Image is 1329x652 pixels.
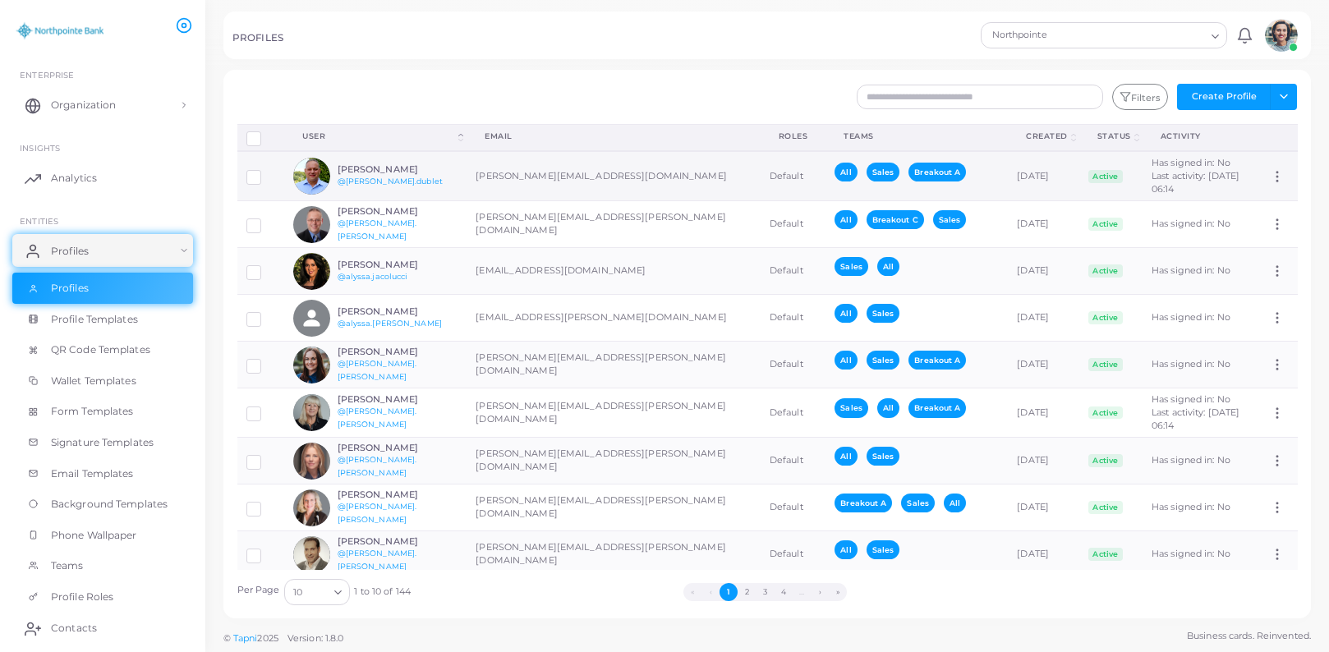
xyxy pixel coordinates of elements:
span: ENTITIES [20,216,58,226]
h6: [PERSON_NAME] [338,164,458,175]
img: avatar [293,347,330,383]
img: logo [15,16,106,46]
td: Default [761,438,826,484]
a: Analytics [12,162,193,195]
a: Form Templates [12,396,193,427]
span: All [944,494,966,512]
td: Default [761,295,826,342]
span: Sales [867,447,900,466]
a: @[PERSON_NAME].[PERSON_NAME] [338,406,417,429]
td: [DATE] [1008,151,1079,200]
span: Analytics [51,171,97,186]
td: Default [761,388,826,438]
td: [DATE] [1008,531,1079,578]
a: @[PERSON_NAME].[PERSON_NAME] [338,502,417,524]
a: @[PERSON_NAME].[PERSON_NAME] [338,549,417,571]
td: [PERSON_NAME][EMAIL_ADDRESS][PERSON_NAME][DOMAIN_NAME] [467,201,761,248]
ul: Pagination [411,583,1120,601]
span: Sales [867,163,900,181]
td: [DATE] [1008,201,1079,248]
div: Roles [779,131,808,142]
span: Has signed in: No [1152,393,1230,405]
span: All [835,540,857,559]
span: Profiles [51,281,89,296]
span: Active [1088,170,1123,183]
a: @[PERSON_NAME].dublet [338,177,443,186]
span: All [877,398,899,417]
span: Organization [51,98,116,112]
span: Active [1088,264,1123,278]
div: Status [1097,131,1131,142]
a: Profile Templates [12,304,193,335]
a: Profiles [12,273,193,304]
a: Phone Wallpaper [12,520,193,551]
td: [PERSON_NAME][EMAIL_ADDRESS][PERSON_NAME][DOMAIN_NAME] [467,438,761,484]
a: Organization [12,89,193,122]
div: activity [1161,131,1244,142]
a: Profiles [12,234,193,267]
td: [DATE] [1008,248,1079,295]
td: Default [761,531,826,578]
span: Phone Wallpaper [51,528,137,543]
span: Northpointe [990,27,1109,44]
div: Created [1026,131,1068,142]
a: Contacts [12,612,193,645]
span: Has signed in: No [1152,454,1230,466]
td: [DATE] [1008,438,1079,484]
span: Profiles [51,244,89,259]
span: Teams [51,558,84,573]
span: QR Code Templates [51,342,150,357]
span: Has signed in: No [1152,501,1230,512]
div: User [302,131,455,142]
a: @alyssa.jacolucci [338,272,408,281]
td: Default [761,248,826,295]
span: All [877,257,899,276]
td: [DATE] [1008,388,1079,438]
button: Go to page 4 [774,583,792,601]
span: Profile Roles [51,590,113,604]
span: Active [1088,358,1123,371]
h5: PROFILES [232,32,283,44]
a: Signature Templates [12,427,193,458]
label: Per Page [237,584,280,597]
span: Active [1088,454,1123,467]
span: Business cards. Reinvented. [1187,629,1311,643]
h6: [PERSON_NAME] [338,536,458,547]
td: [DATE] [1008,295,1079,342]
span: Has signed in: No [1152,157,1230,168]
input: Search for option [1111,26,1205,44]
span: Breakout C [867,210,924,229]
img: avatar [293,536,330,573]
button: Go to last page [829,583,847,601]
td: [DATE] [1008,342,1079,388]
a: @[PERSON_NAME].[PERSON_NAME] [338,359,417,381]
span: Sales [835,398,868,417]
a: Background Templates [12,489,193,520]
td: [PERSON_NAME][EMAIL_ADDRESS][PERSON_NAME][DOMAIN_NAME] [467,342,761,388]
svg: person fill [301,307,323,329]
a: Profile Roles [12,581,193,613]
span: Breakout A [908,351,966,370]
h6: [PERSON_NAME] [338,259,458,270]
a: @[PERSON_NAME].[PERSON_NAME] [338,455,417,477]
span: Signature Templates [51,435,154,450]
button: Go to page 1 [720,583,738,601]
button: Go to next page [811,583,829,601]
input: Search for option [304,583,328,601]
div: Teams [844,131,990,142]
span: Contacts [51,621,97,636]
span: Has signed in: No [1152,548,1230,559]
button: Create Profile [1177,84,1271,110]
span: Has signed in: No [1152,218,1230,229]
div: Search for option [981,22,1227,48]
span: Active [1088,501,1123,514]
span: Sales [867,304,900,323]
td: Default [761,342,826,388]
span: Enterprise [20,70,74,80]
span: Active [1088,311,1123,324]
td: [EMAIL_ADDRESS][DOMAIN_NAME] [467,248,761,295]
span: INSIGHTS [20,143,60,153]
span: Sales [867,540,900,559]
h6: [PERSON_NAME] [338,489,458,500]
